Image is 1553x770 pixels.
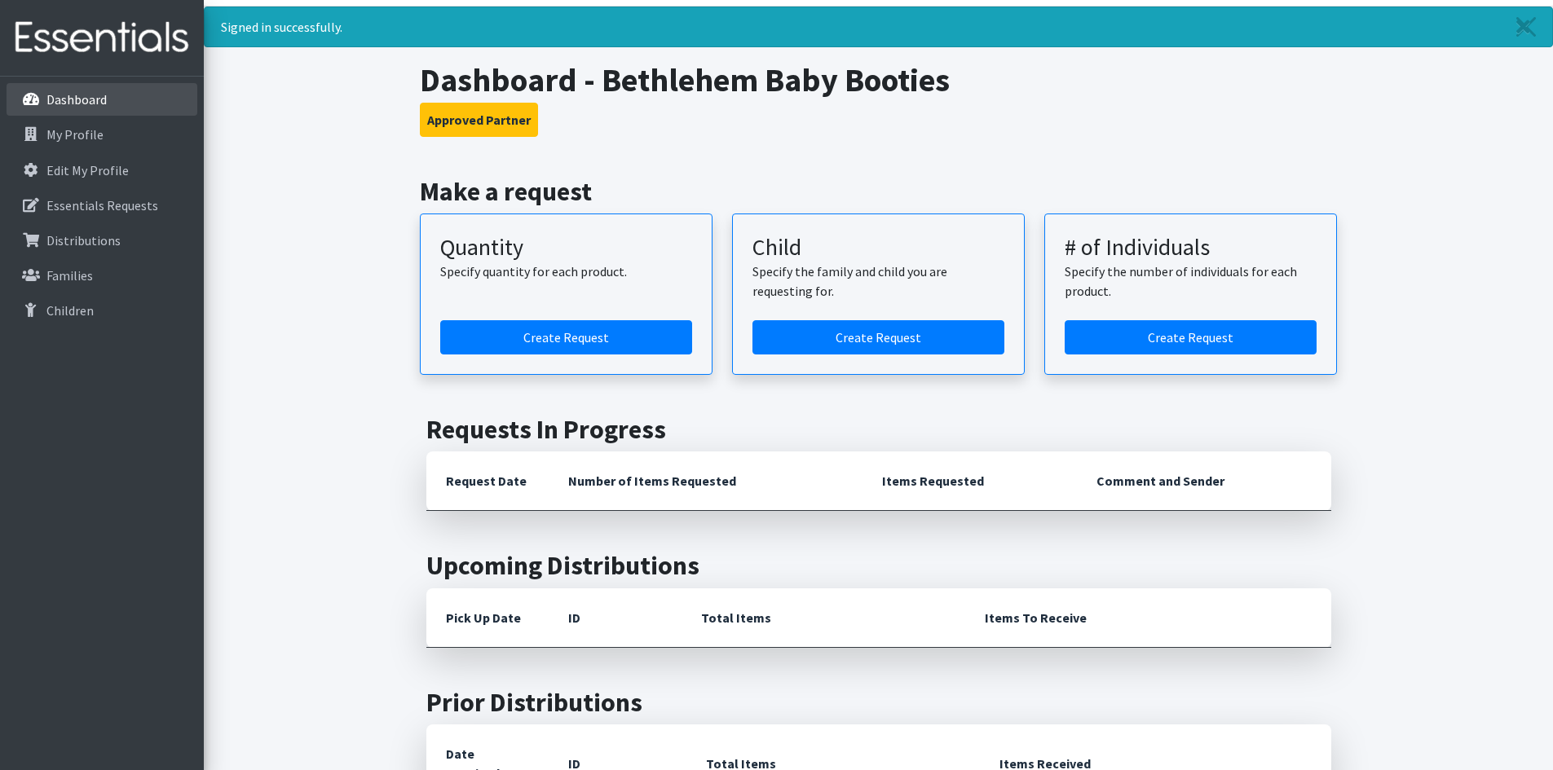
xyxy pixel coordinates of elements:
a: Distributions [7,224,197,257]
p: My Profile [46,126,104,143]
p: Edit My Profile [46,162,129,178]
p: Children [46,302,94,319]
div: Signed in successfully. [204,7,1553,47]
p: Families [46,267,93,284]
p: Specify quantity for each product. [440,262,692,281]
a: Create a request for a child or family [752,320,1004,354]
p: Essentials Requests [46,197,158,213]
h2: Upcoming Distributions [426,550,1331,581]
button: Approved Partner [420,103,538,137]
th: Items Requested [863,451,1077,511]
p: Specify the family and child you are requesting for. [752,262,1004,301]
a: Children [7,294,197,327]
h2: Requests In Progress [426,414,1331,445]
p: Distributions [46,232,121,249]
a: Dashboard [7,83,197,116]
h3: Child [752,234,1004,262]
p: Dashboard [46,91,107,108]
th: Number of Items Requested [549,451,863,511]
a: My Profile [7,118,197,151]
th: Comment and Sender [1077,451,1330,511]
a: Edit My Profile [7,154,197,187]
th: Request Date [426,451,549,511]
th: Items To Receive [965,588,1331,648]
h1: Dashboard - Bethlehem Baby Booties [420,60,1337,99]
h3: # of Individuals [1065,234,1317,262]
th: ID [549,588,682,648]
a: Close [1500,7,1552,46]
h3: Quantity [440,234,692,262]
th: Pick Up Date [426,588,549,648]
a: Families [7,259,197,292]
h2: Make a request [420,176,1337,207]
a: Create a request by quantity [440,320,692,354]
a: Essentials Requests [7,189,197,222]
p: Specify the number of individuals for each product. [1065,262,1317,301]
th: Total Items [682,588,965,648]
img: HumanEssentials [7,11,197,65]
h2: Prior Distributions [426,687,1331,718]
a: Create a request by number of individuals [1065,320,1317,354]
